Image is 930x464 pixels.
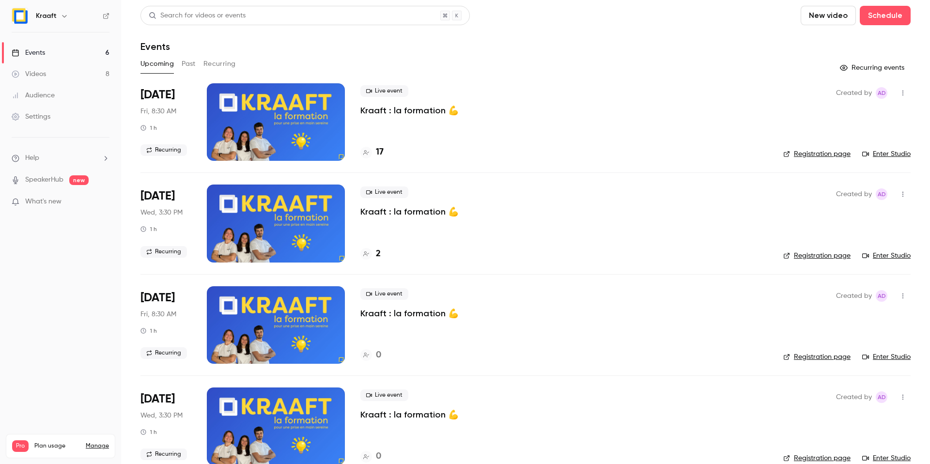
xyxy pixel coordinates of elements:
span: Live event [360,389,408,401]
span: Created by [836,87,872,99]
a: Kraaft : la formation 💪 [360,409,459,420]
button: Upcoming [140,56,174,72]
span: Recurring [140,449,187,460]
h1: Events [140,41,170,52]
div: Settings [12,112,50,122]
a: Registration page [783,149,851,159]
button: Schedule [860,6,911,25]
a: 17 [360,146,384,159]
iframe: Noticeable Trigger [98,198,109,206]
li: help-dropdown-opener [12,153,109,163]
a: Enter Studio [862,352,911,362]
a: Registration page [783,352,851,362]
a: Enter Studio [862,251,911,261]
span: Help [25,153,39,163]
span: Pro [12,440,29,452]
span: Ad [878,188,886,200]
span: Plan usage [34,442,80,450]
h4: 17 [376,146,384,159]
a: SpeakerHub [25,175,63,185]
span: [DATE] [140,391,175,407]
span: Ad [878,391,886,403]
div: Oct 17 Fri, 8:30 AM (Europe/Paris) [140,83,191,161]
span: Wed, 3:30 PM [140,208,183,217]
button: Past [182,56,196,72]
span: Fri, 8:30 AM [140,309,176,319]
span: Recurring [140,144,187,156]
button: Recurring [203,56,236,72]
a: 0 [360,450,381,463]
button: New video [801,6,856,25]
div: Events [12,48,45,58]
span: Wed, 3:30 PM [140,411,183,420]
a: Manage [86,442,109,450]
span: Alice de Guyenro [876,87,887,99]
span: Live event [360,288,408,300]
span: Ad [878,87,886,99]
div: 1 h [140,327,157,335]
h4: 0 [376,349,381,362]
button: Recurring events [836,60,911,76]
a: Kraaft : la formation 💪 [360,308,459,319]
span: Alice de Guyenro [876,188,887,200]
div: Search for videos or events [149,11,246,21]
div: Audience [12,91,55,100]
img: Kraaft [12,8,28,24]
span: new [69,175,89,185]
span: Recurring [140,347,187,359]
span: [DATE] [140,290,175,306]
a: Kraaft : la formation 💪 [360,206,459,217]
div: 1 h [140,124,157,132]
span: Created by [836,188,872,200]
a: Registration page [783,251,851,261]
span: Ad [878,290,886,302]
span: Alice de Guyenro [876,391,887,403]
span: Recurring [140,246,187,258]
h4: 2 [376,247,381,261]
span: Alice de Guyenro [876,290,887,302]
span: [DATE] [140,188,175,204]
h6: Kraaft [36,11,57,21]
a: 2 [360,247,381,261]
h4: 0 [376,450,381,463]
div: Nov 21 Fri, 8:30 AM (Europe/Paris) [140,286,191,364]
a: Enter Studio [862,149,911,159]
span: Created by [836,391,872,403]
a: Kraaft : la formation 💪 [360,105,459,116]
div: Nov 5 Wed, 3:30 PM (Europe/Paris) [140,185,191,262]
a: Registration page [783,453,851,463]
span: Fri, 8:30 AM [140,107,176,116]
div: Videos [12,69,46,79]
a: Enter Studio [862,453,911,463]
div: 1 h [140,225,157,233]
span: Live event [360,85,408,97]
span: What's new [25,197,62,207]
span: Created by [836,290,872,302]
a: 0 [360,349,381,362]
div: 1 h [140,428,157,436]
span: Live event [360,186,408,198]
span: [DATE] [140,87,175,103]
